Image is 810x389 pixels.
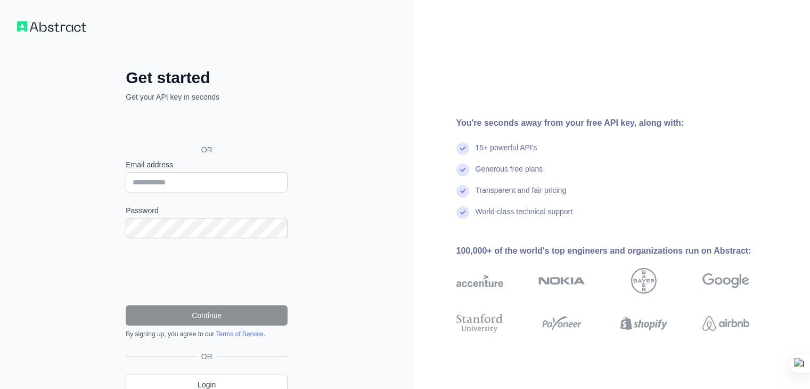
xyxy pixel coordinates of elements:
img: nokia [538,268,585,294]
img: check mark [456,206,469,219]
a: Terms of Service [216,330,263,338]
iframe: reCAPTCHA [126,251,288,293]
img: bayer [631,268,657,294]
img: stanford university [456,312,503,335]
div: World-class technical support [476,206,573,228]
img: shopify [620,312,667,335]
p: Get your API key in seconds [126,92,288,102]
div: By signing up, you agree to our . [126,330,288,338]
label: Password [126,205,288,216]
div: Transparent and fair pricing [476,185,567,206]
h2: Get started [126,68,288,87]
img: check mark [456,164,469,176]
div: Generous free plans [476,164,543,185]
img: airbnb [702,312,749,335]
div: You're seconds away from your free API key, along with: [456,117,783,129]
span: OR [197,351,217,362]
label: Email address [126,159,288,170]
img: check mark [456,142,469,155]
span: OR [193,144,221,155]
img: payoneer [538,312,585,335]
div: 100,000+ of the world's top engineers and organizations run on Abstract: [456,245,783,257]
img: accenture [456,268,503,294]
img: check mark [456,185,469,198]
img: Workflow [17,21,86,32]
button: Continue [126,305,288,326]
iframe: Sign in with Google Button [120,114,291,137]
div: 15+ powerful API's [476,142,537,164]
img: google [702,268,749,294]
